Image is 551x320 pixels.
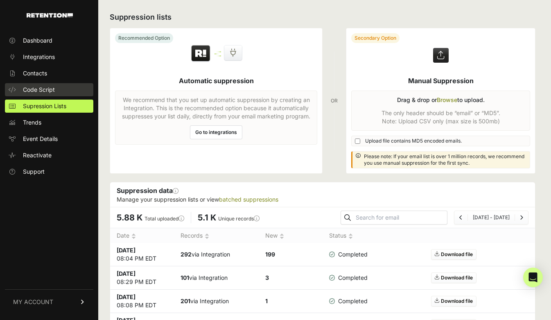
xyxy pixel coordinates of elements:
[181,274,189,281] strong: 101
[13,298,53,306] span: MY ACCOUNT
[117,247,135,254] strong: [DATE]
[354,212,447,223] input: Search for email
[23,168,45,176] span: Support
[174,266,259,290] td: via Integration
[23,36,52,45] span: Dashboard
[5,100,93,113] a: Supression Lists
[5,34,93,47] a: Dashboard
[27,13,73,18] img: Retention.com
[110,11,535,23] h2: Suppression lists
[265,274,269,281] strong: 3
[219,196,278,203] a: batched suppressions
[259,228,323,243] th: New
[523,268,543,287] div: Open Intercom Messenger
[5,116,93,129] a: Trends
[179,76,254,86] h5: Automatic suppression
[23,102,66,110] span: Supression Lists
[23,86,55,94] span: Code Script
[117,195,528,204] p: Manage your suppression lists or view
[23,151,52,159] span: Reactivate
[329,250,368,259] span: Completed
[174,290,259,313] td: via Integration
[117,270,135,277] strong: [DATE]
[431,272,476,283] a: Download file
[23,53,55,61] span: Integrations
[110,182,535,207] div: Suppression data
[459,214,463,220] a: Previous
[23,69,47,77] span: Contacts
[174,243,259,266] td: via Integration
[280,233,284,239] img: no_sort-eaf950dc5ab64cae54d48a5578032e96f70b2ecb7d747501f34c8f2db400fb66.gif
[215,53,221,54] img: integration
[215,51,221,52] img: integration
[190,45,211,63] img: Retention
[117,293,135,300] strong: [DATE]
[329,274,368,282] span: Completed
[110,228,174,243] th: Date
[190,125,242,139] a: Go to integrations
[5,83,93,96] a: Code Script
[174,228,259,243] th: Records
[431,296,476,306] a: Download file
[110,243,174,266] td: 08:04 PM EDT
[5,289,93,314] a: MY ACCOUNT
[454,211,528,225] nav: Page navigation
[218,216,260,222] label: Unique records
[467,214,515,221] li: [DATE] - [DATE]
[265,297,268,304] strong: 1
[145,216,184,222] label: Total uploaded
[265,251,275,258] strong: 199
[365,138,462,144] span: Upload file contains MD5 encoded emails.
[120,96,312,120] p: We recommend that you set up automatic suppression by creating an Integration. This is the recomm...
[115,33,173,43] div: Recommended Option
[5,149,93,162] a: Reactivate
[5,67,93,80] a: Contacts
[331,28,338,174] div: OR
[215,55,221,57] img: integration
[198,213,216,222] span: 5.1 K
[205,233,209,239] img: no_sort-eaf950dc5ab64cae54d48a5578032e96f70b2ecb7d747501f34c8f2db400fb66.gif
[117,213,142,222] span: 5.88 K
[23,135,58,143] span: Event Details
[5,165,93,178] a: Support
[431,249,476,260] a: Download file
[131,233,136,239] img: no_sort-eaf950dc5ab64cae54d48a5578032e96f70b2ecb7d747501f34c8f2db400fb66.gif
[110,266,174,290] td: 08:29 PM EDT
[23,118,41,127] span: Trends
[5,50,93,64] a: Integrations
[323,228,374,243] th: Status
[181,251,192,258] strong: 292
[520,214,523,220] a: Next
[5,132,93,145] a: Event Details
[355,138,360,144] input: Upload file contains MD5 encoded emails.
[329,297,368,305] span: Completed
[110,290,174,313] td: 08:08 PM EDT
[348,233,353,239] img: no_sort-eaf950dc5ab64cae54d48a5578032e96f70b2ecb7d747501f34c8f2db400fb66.gif
[181,297,190,304] strong: 201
